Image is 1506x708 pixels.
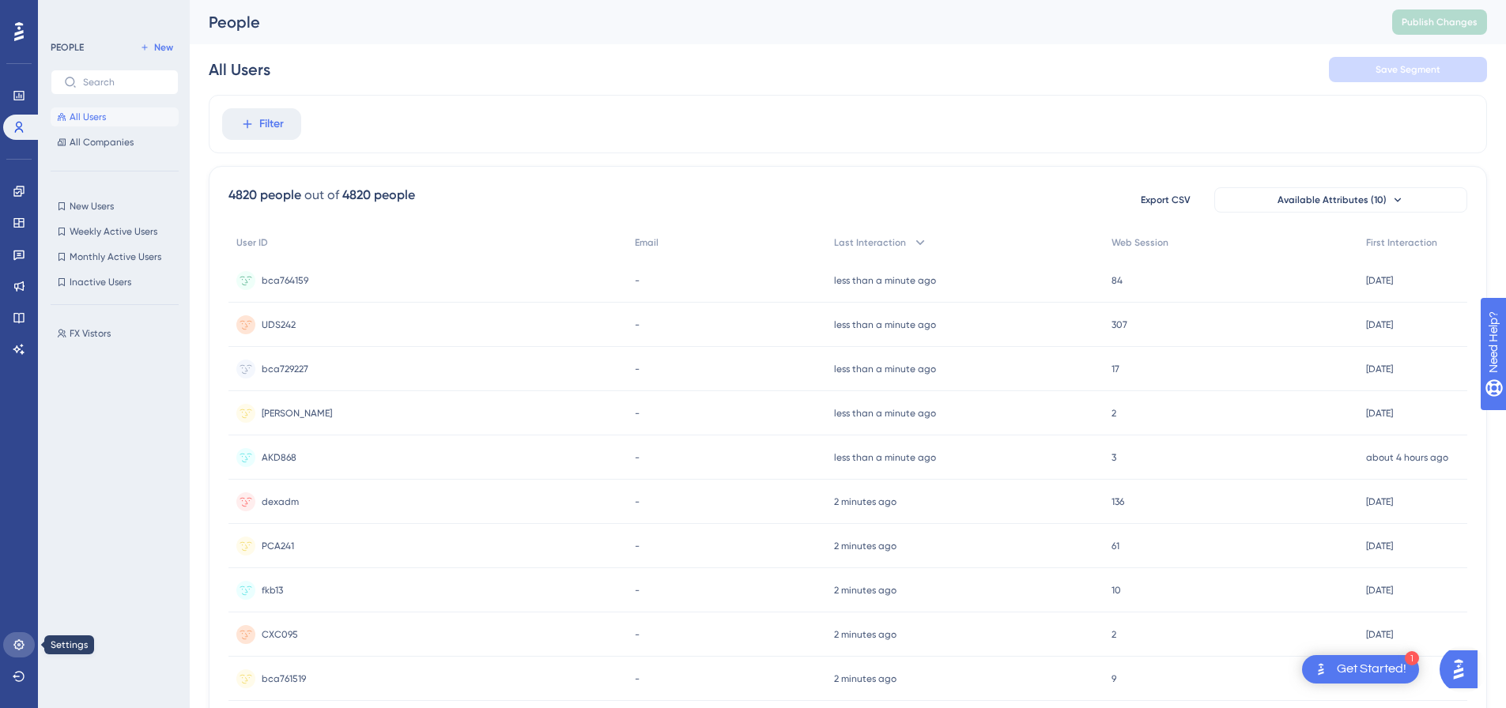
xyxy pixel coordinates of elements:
[1112,628,1116,641] span: 2
[1302,655,1419,684] div: Open Get Started! checklist, remaining modules: 1
[635,274,640,287] span: -
[222,108,301,140] button: Filter
[635,540,640,552] span: -
[1112,236,1168,249] span: Web Session
[70,276,131,288] span: Inactive Users
[1126,187,1205,213] button: Export CSV
[834,408,936,419] time: less than a minute ago
[262,495,299,508] span: dexadm
[1112,495,1124,508] span: 136
[51,273,179,292] button: Inactive Users
[635,318,640,331] span: -
[635,236,659,249] span: Email
[70,225,157,238] span: Weekly Active Users
[1329,57,1487,82] button: Save Segment
[834,540,896,552] time: 2 minutes ago
[70,250,161,263] span: Monthly Active Users
[51,247,179,266] button: Monthly Active Users
[262,628,298,641] span: CXC095
[1366,408,1393,419] time: [DATE]
[1112,363,1119,375] span: 17
[834,629,896,640] time: 2 minutes ago
[262,407,332,420] span: [PERSON_NAME]
[37,4,99,23] span: Need Help?
[51,41,84,54] div: PEOPLE
[635,495,640,508] span: -
[1366,629,1393,640] time: [DATE]
[1405,651,1419,665] div: 1
[635,451,640,464] span: -
[1366,673,1393,684] time: [DATE]
[1402,16,1478,28] span: Publish Changes
[70,136,134,149] span: All Companies
[1366,363,1393,375] time: [DATE]
[1392,9,1487,35] button: Publish Changes
[1366,540,1393,552] time: [DATE]
[51,324,188,343] button: FX Vistors
[209,11,1353,33] div: People
[1112,672,1116,685] span: 9
[1312,660,1330,679] img: launcher-image-alternative-text
[834,363,936,375] time: less than a minute ago
[1366,275,1393,286] time: [DATE]
[635,584,640,597] span: -
[262,540,294,552] span: PCA241
[1366,319,1393,330] time: [DATE]
[259,115,284,134] span: Filter
[51,197,179,216] button: New Users
[834,585,896,596] time: 2 minutes ago
[262,274,308,287] span: bca764159
[262,584,283,597] span: fkb13
[1337,661,1406,678] div: Get Started!
[1366,585,1393,596] time: [DATE]
[1112,274,1123,287] span: 84
[834,496,896,507] time: 2 minutes ago
[262,363,308,375] span: bca729227
[262,672,306,685] span: bca761519
[1112,584,1121,597] span: 10
[834,673,896,684] time: 2 minutes ago
[342,186,415,205] div: 4820 people
[1112,540,1119,552] span: 61
[834,275,936,286] time: less than a minute ago
[262,318,296,331] span: UDS242
[834,236,906,249] span: Last Interaction
[209,58,270,81] div: All Users
[51,107,179,126] button: All Users
[1376,63,1440,76] span: Save Segment
[70,327,111,340] span: FX Vistors
[70,111,106,123] span: All Users
[154,41,173,54] span: New
[635,672,640,685] span: -
[1141,194,1191,206] span: Export CSV
[1366,496,1393,507] time: [DATE]
[51,133,179,152] button: All Companies
[1112,407,1116,420] span: 2
[834,452,936,463] time: less than a minute ago
[1366,452,1448,463] time: about 4 hours ago
[1278,194,1387,206] span: Available Attributes (10)
[834,319,936,330] time: less than a minute ago
[1214,187,1467,213] button: Available Attributes (10)
[635,628,640,641] span: -
[1366,236,1437,249] span: First Interaction
[635,363,640,375] span: -
[1112,318,1127,331] span: 307
[134,38,179,57] button: New
[70,200,114,213] span: New Users
[228,186,301,205] div: 4820 people
[262,451,296,464] span: AKD868
[304,186,339,205] div: out of
[51,222,179,241] button: Weekly Active Users
[1112,451,1116,464] span: 3
[635,407,640,420] span: -
[83,77,165,88] input: Search
[236,236,268,249] span: User ID
[1440,646,1487,693] iframe: UserGuiding AI Assistant Launcher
